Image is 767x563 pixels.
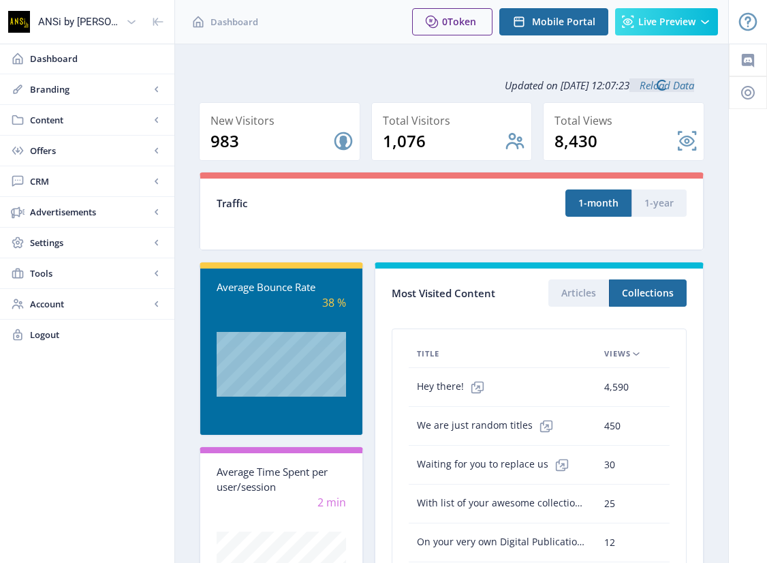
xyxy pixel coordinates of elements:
[30,82,150,96] span: Branding
[30,113,150,127] span: Content
[8,11,30,33] img: properties.app_icon.png
[604,457,615,473] span: 30
[217,279,346,295] div: Average Bounce Rate
[629,78,694,92] a: Reload Data
[217,196,452,211] div: Traffic
[30,144,150,157] span: Offers
[532,16,595,27] span: Mobile Portal
[604,379,629,395] span: 4,590
[604,496,615,512] span: 25
[199,68,704,102] div: Updated on [DATE] 12:07:23
[609,279,687,307] button: Collections
[604,418,621,434] span: 450
[30,236,150,249] span: Settings
[604,534,615,551] span: 12
[417,529,588,556] span: On your very own Digital Publication
[30,174,150,188] span: CRM
[604,346,631,362] span: Views
[417,412,560,440] span: We are just random titles
[30,52,163,65] span: Dashboard
[554,111,698,130] div: Total Views
[30,297,150,311] span: Account
[499,8,608,35] button: Mobile Portal
[548,279,609,307] button: Articles
[210,130,332,152] div: 983
[417,374,491,401] span: Hey there!
[554,130,676,152] div: 8,430
[210,111,354,130] div: New Visitors
[615,8,718,35] button: Live Preview
[417,490,588,517] span: With list of your awesome collections
[383,130,505,152] div: 1,076
[210,15,258,29] span: Dashboard
[38,7,121,37] div: ANSi by [PERSON_NAME]
[217,495,346,511] div: 2 min
[412,8,492,35] button: 0Token
[322,295,346,310] span: 38 %
[30,267,150,280] span: Tools
[638,16,695,27] span: Live Preview
[217,464,346,495] div: Average Time Spent per user/session
[383,111,527,130] div: Total Visitors
[392,283,539,304] div: Most Visited Content
[30,205,150,219] span: Advertisements
[565,189,631,217] button: 1-month
[30,328,163,341] span: Logout
[631,189,687,217] button: 1-year
[448,15,476,28] span: Token
[417,346,439,362] span: Title
[417,451,576,478] span: Waiting for you to replace us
